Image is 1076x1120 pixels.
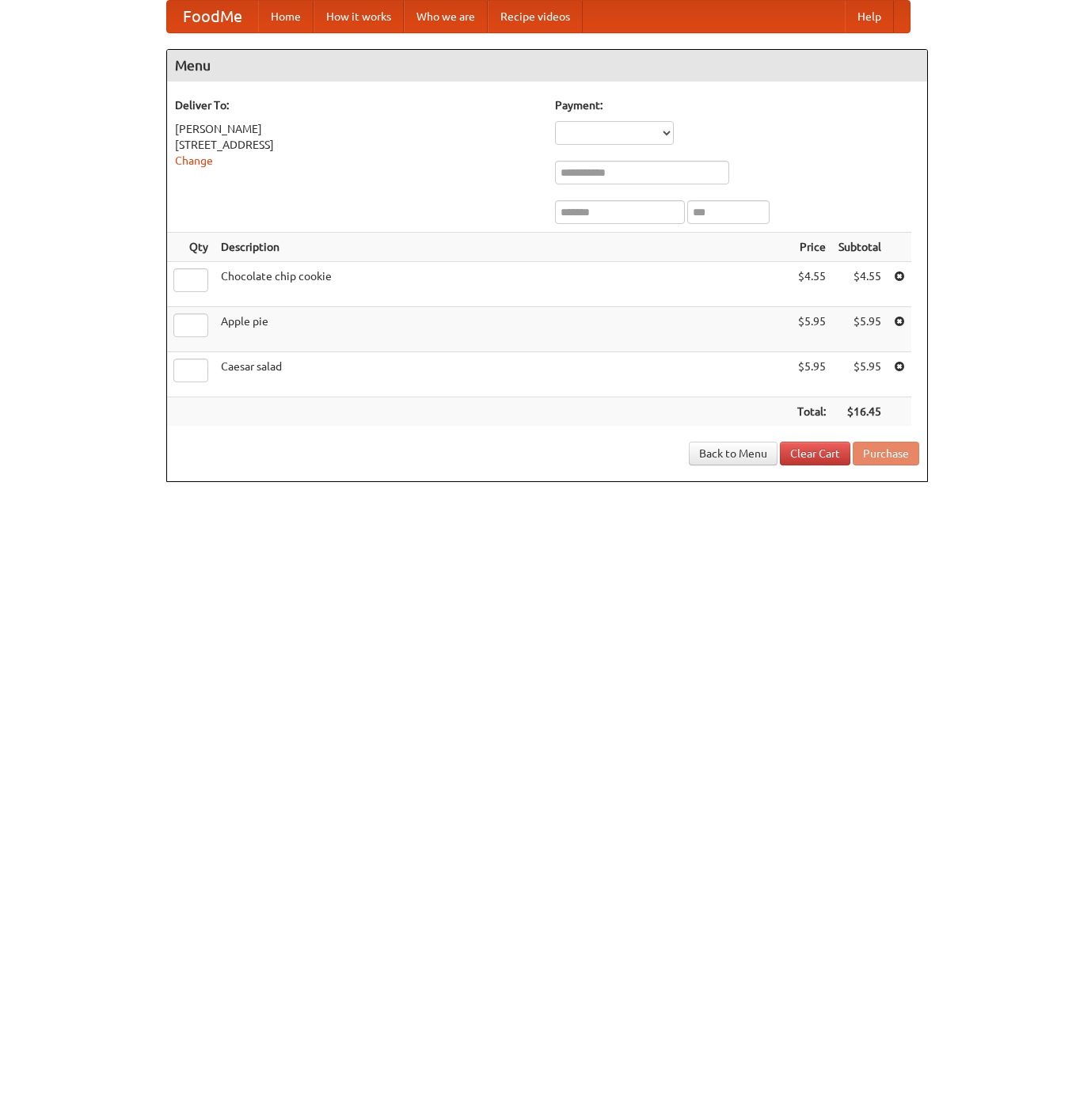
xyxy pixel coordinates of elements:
[175,97,539,113] h5: Deliver To:
[215,262,791,307] td: Chocolate chip cookie
[791,262,832,307] td: $4.55
[832,262,888,307] td: $4.55
[832,397,888,427] th: $16.45
[832,233,888,262] th: Subtotal
[175,137,539,153] div: [STREET_ADDRESS]
[215,352,791,397] td: Caesar salad
[832,307,888,352] td: $5.95
[258,1,314,32] a: Home
[780,442,850,465] a: Clear Cart
[791,397,832,427] th: Total:
[215,233,791,262] th: Description
[845,1,894,32] a: Help
[167,1,258,32] a: FoodMe
[791,307,832,352] td: $5.95
[791,352,832,397] td: $5.95
[689,442,778,465] a: Back to Menu
[404,1,488,32] a: Who we are
[175,121,539,137] div: [PERSON_NAME]
[215,307,791,352] td: Apple pie
[175,154,213,167] a: Change
[167,233,215,262] th: Qty
[488,1,583,32] a: Recipe videos
[791,233,832,262] th: Price
[314,1,404,32] a: How it works
[853,442,919,465] button: Purchase
[167,50,927,82] h4: Menu
[555,97,919,113] h5: Payment:
[832,352,888,397] td: $5.95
